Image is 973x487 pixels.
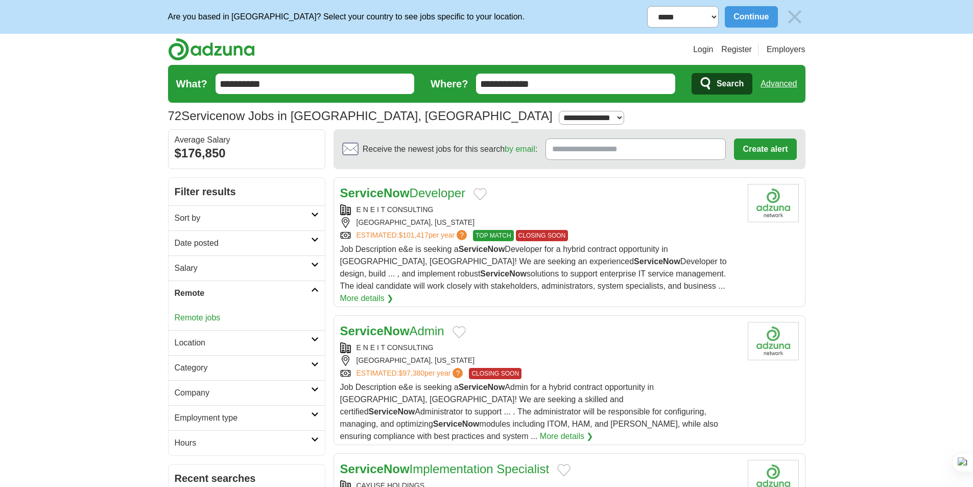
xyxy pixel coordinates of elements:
span: CLOSING SOON [516,230,568,241]
a: Register [721,43,752,56]
h2: Location [175,337,311,349]
a: by email [505,145,535,153]
h2: Employment type [175,412,311,424]
img: icon_close_no_bg.svg [784,6,805,28]
a: Location [169,330,325,355]
h2: Hours [175,437,311,449]
h2: Category [175,362,311,374]
span: Job Description e&e is seeking a Developer for a hybrid contract opportunity in [GEOGRAPHIC_DATA]... [340,245,727,290]
h2: Salary [175,262,311,274]
a: ServiceNowImplementation Specialist [340,462,550,476]
button: Continue [725,6,777,28]
div: [GEOGRAPHIC_DATA], [US_STATE] [340,355,740,366]
div: E N E I T CONSULTING [340,204,740,215]
strong: ServiceNow [433,420,480,428]
h2: Sort by [175,212,311,224]
h1: Servicenow Jobs in [GEOGRAPHIC_DATA], [GEOGRAPHIC_DATA] [168,109,553,123]
strong: ServiceNow [459,245,505,253]
a: More details ❯ [340,292,394,305]
label: Where? [431,76,468,91]
span: Receive the newest jobs for this search : [363,143,537,155]
div: $176,850 [175,144,319,163]
img: Adzuna logo [168,38,255,61]
span: ? [453,368,463,378]
span: Job Description e&e is seeking a Admin for a hybrid contract opportunity in [GEOGRAPHIC_DATA], [G... [340,383,719,440]
a: Remote jobs [175,313,221,322]
span: ? [457,230,467,240]
h2: Recent searches [175,471,319,486]
a: Employers [767,43,805,56]
a: Date posted [169,230,325,256]
a: Hours [169,430,325,455]
div: [GEOGRAPHIC_DATA], [US_STATE] [340,217,740,228]
h2: Company [175,387,311,399]
strong: ServiceNow [340,462,410,476]
span: 72 [168,107,182,125]
span: TOP MATCH [473,230,513,241]
a: More details ❯ [540,430,594,443]
p: Are you based in [GEOGRAPHIC_DATA]? Select your country to see jobs specific to your location. [168,11,525,23]
strong: ServiceNow [369,407,415,416]
button: Search [692,73,752,95]
h2: Filter results [169,178,325,205]
label: What? [176,76,207,91]
h2: Remote [175,287,311,299]
img: Company logo [748,184,799,222]
a: ServiceNowDeveloper [340,186,465,200]
span: CLOSING SOON [469,368,521,379]
a: Login [693,43,713,56]
button: Create alert [734,138,796,160]
strong: ServiceNow [340,186,410,200]
div: Average Salary [175,136,319,144]
a: Company [169,380,325,405]
a: Salary [169,256,325,281]
span: $97,380 [398,369,424,377]
a: Employment type [169,405,325,430]
span: Search [717,74,744,94]
strong: ServiceNow [480,269,527,278]
button: Add to favorite jobs [453,326,466,338]
button: Add to favorite jobs [557,464,571,476]
button: Add to favorite jobs [473,188,487,200]
a: Advanced [761,74,797,94]
a: ESTIMATED:$97,380per year? [357,368,465,379]
a: Sort by [169,205,325,230]
div: E N E I T CONSULTING [340,342,740,353]
strong: ServiceNow [634,257,680,266]
strong: ServiceNow [459,383,505,391]
img: Company logo [748,322,799,360]
strong: ServiceNow [340,324,410,338]
span: $101,417 [398,231,428,239]
a: Category [169,355,325,380]
h2: Date posted [175,237,311,249]
a: ServiceNowAdmin [340,324,444,338]
a: ESTIMATED:$101,417per year? [357,230,469,241]
a: Remote [169,281,325,306]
